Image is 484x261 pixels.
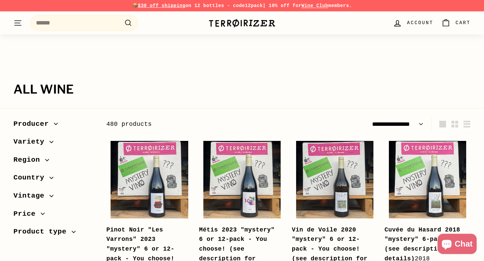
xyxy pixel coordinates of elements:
p: 📦 on 12 bottles - code | 10% off for members. [13,2,471,9]
a: Wine Club [301,3,328,8]
button: Price [13,207,95,225]
span: Account [407,19,433,27]
span: Producer [13,118,54,130]
button: Country [13,170,95,189]
button: Vintage [13,189,95,207]
span: Price [13,208,41,220]
a: Account [389,13,437,33]
span: Country [13,172,49,184]
span: Variety [13,136,49,148]
span: Vintage [13,190,49,202]
h1: All wine [13,83,471,96]
div: 480 products [106,119,288,129]
a: Cart [437,13,475,33]
span: Product type [13,226,72,238]
button: Producer [13,117,95,135]
span: Region [13,154,45,166]
inbox-online-store-chat: Shopify online store chat [436,234,479,256]
button: Variety [13,135,95,153]
span: Cart [455,19,471,27]
span: $30 off shipping [138,3,186,8]
button: Product type [13,224,95,243]
button: Region [13,153,95,171]
strong: 12pack [245,3,263,8]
